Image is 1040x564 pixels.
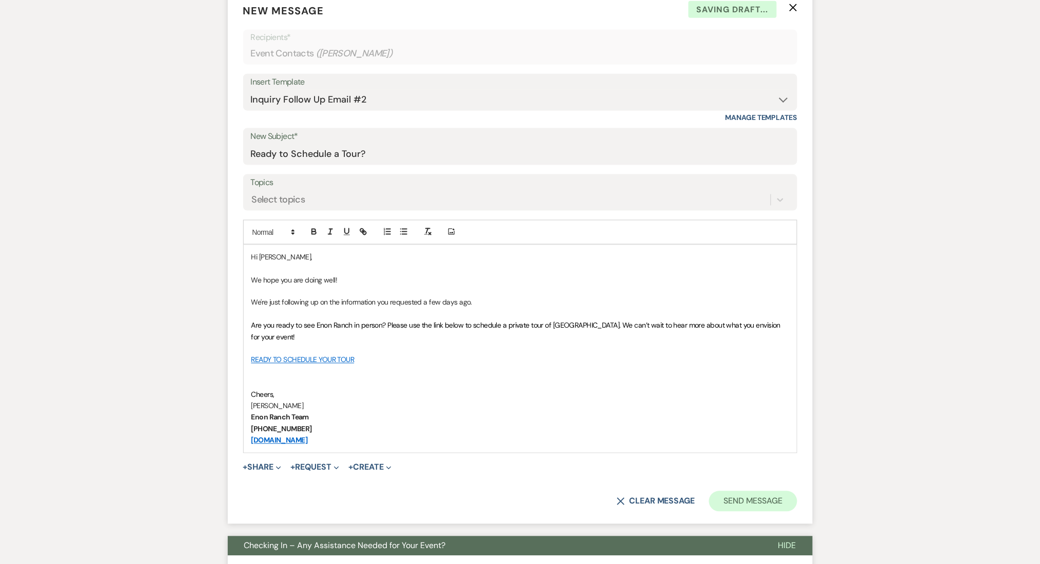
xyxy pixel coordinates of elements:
div: Select topics [252,193,305,207]
span: New Message [243,4,324,17]
p: [PERSON_NAME] [251,400,789,412]
div: Insert Template [251,75,790,90]
div: Event Contacts [251,44,790,64]
span: + [290,464,295,472]
span: + [348,464,353,472]
span: Cheers, [251,390,274,399]
button: Share [243,464,282,472]
button: Request [290,464,339,472]
label: New Subject* [251,129,790,144]
strong: [PHONE_NUMBER] [251,425,312,434]
p: We're just following up on the information you requested a few days ago. [251,297,789,308]
span: Hide [778,540,796,551]
button: Hide [762,536,813,556]
span: Checking In – Any Assistance Needed for Your Event? [244,540,446,551]
a: Manage Templates [725,113,797,122]
button: Send Message [709,491,797,512]
span: ( [PERSON_NAME] ) [316,47,393,61]
p: We hope you are doing well! [251,274,789,286]
button: Clear message [617,497,695,506]
span: Saving draft... [689,1,777,18]
button: Checking In – Any Assistance Needed for Your Event? [228,536,762,556]
span: + [243,464,248,472]
a: [DOMAIN_NAME] [251,436,308,445]
p: Hi [PERSON_NAME], [251,251,789,263]
button: Create [348,464,391,472]
strong: Enon Ranch Team [251,413,309,422]
p: Recipients* [251,31,790,44]
span: Are you ready to see Enon Ranch in person? Please use the link below to schedule a private tour o... [251,321,782,341]
a: READY TO SCHEDULE YOUR TOUR [251,355,355,365]
label: Topics [251,175,790,190]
